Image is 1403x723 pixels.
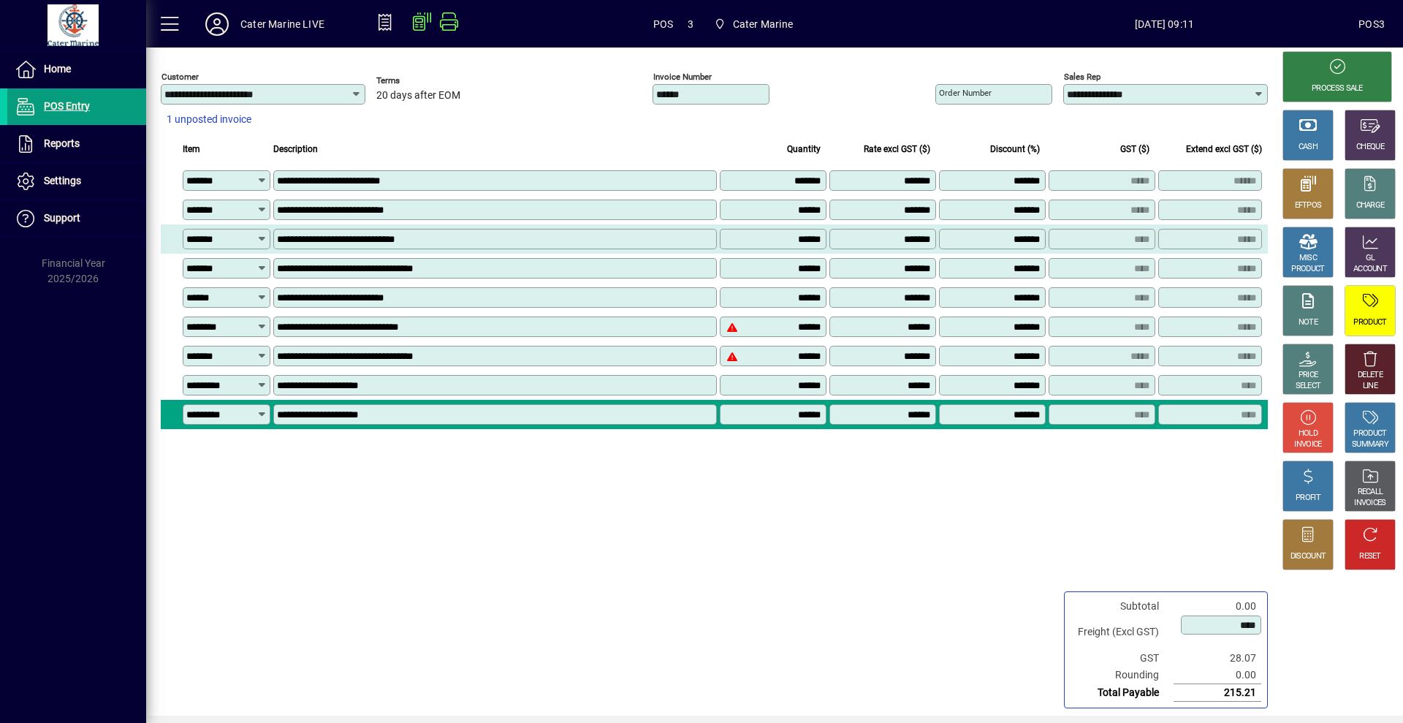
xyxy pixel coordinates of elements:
div: CHARGE [1356,200,1385,211]
td: 215.21 [1174,684,1261,702]
a: Settings [7,163,146,200]
div: INVOICES [1354,498,1385,509]
a: Reports [7,126,146,162]
div: EFTPOS [1295,200,1322,211]
span: Extend excl GST ($) [1186,141,1262,157]
td: 0.00 [1174,598,1261,615]
div: PRICE [1299,370,1318,381]
span: Reports [44,137,80,149]
div: PROFIT [1296,493,1320,504]
div: HOLD [1299,428,1318,439]
div: PRODUCT [1291,264,1324,275]
td: 28.07 [1174,650,1261,667]
span: Home [44,63,71,75]
span: 3 [688,12,693,36]
div: ACCOUNT [1353,264,1387,275]
button: 1 unposted invoice [161,107,257,133]
div: CHEQUE [1356,142,1384,153]
mat-label: Invoice number [653,72,712,82]
td: 0.00 [1174,667,1261,684]
div: DISCOUNT [1290,551,1326,562]
div: NOTE [1299,317,1318,328]
td: GST [1071,650,1174,667]
span: Description [273,141,318,157]
a: Home [7,51,146,88]
span: GST ($) [1120,141,1149,157]
a: Support [7,200,146,237]
mat-label: Customer [161,72,199,82]
div: SUMMARY [1352,439,1388,450]
mat-label: Order number [939,88,992,98]
span: Discount (%) [990,141,1040,157]
div: SELECT [1296,381,1321,392]
span: Support [44,212,80,224]
span: Terms [376,76,464,86]
span: Item [183,141,200,157]
div: PROCESS SALE [1312,83,1363,94]
button: Profile [194,11,240,37]
td: Rounding [1071,667,1174,684]
div: LINE [1363,381,1377,392]
span: Settings [44,175,81,186]
td: Freight (Excl GST) [1071,615,1174,650]
div: MISC [1299,253,1317,264]
span: Cater Marine [708,11,799,37]
div: PRODUCT [1353,317,1386,328]
span: Rate excl GST ($) [864,141,930,157]
div: POS3 [1358,12,1385,36]
div: INVOICE [1294,439,1321,450]
div: RESET [1359,551,1381,562]
span: Cater Marine [733,12,793,36]
td: Total Payable [1071,684,1174,702]
div: DELETE [1358,370,1383,381]
span: [DATE] 09:11 [970,12,1358,36]
span: POS [653,12,674,36]
td: Subtotal [1071,598,1174,615]
span: 20 days after EOM [376,90,460,102]
div: GL [1366,253,1375,264]
div: RECALL [1358,487,1383,498]
div: PRODUCT [1353,428,1386,439]
span: Quantity [787,141,821,157]
div: Cater Marine LIVE [240,12,324,36]
div: CASH [1299,142,1318,153]
mat-label: Sales rep [1064,72,1100,82]
span: POS Entry [44,100,90,112]
span: 1 unposted invoice [167,112,251,127]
